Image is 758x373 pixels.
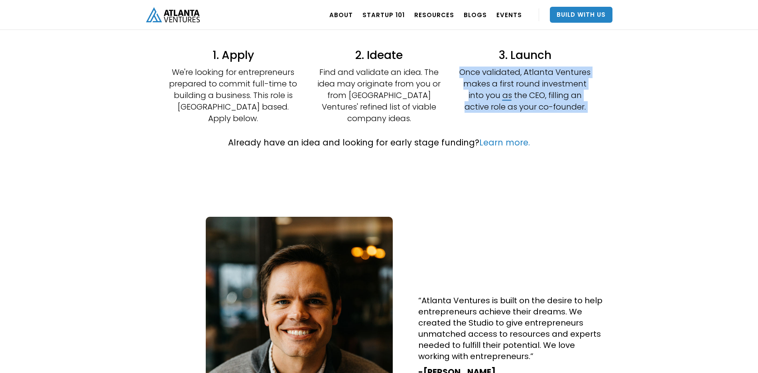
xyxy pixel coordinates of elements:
a: BLOGS [464,4,487,26]
a: ABOUT [329,4,353,26]
h4: 1. Apply [167,48,299,63]
p: Once validated, Atlanta Ventures makes a first round investment into you as the CEO, filling an a... [459,67,591,113]
a: EVENTS [496,4,522,26]
h4: “Atlanta Ventures is built on the desire to help entrepreneurs achieve their dreams. We created t... [418,295,606,362]
p: Find and validate an idea. The idea may originate from you or from [GEOGRAPHIC_DATA] Ventures' re... [313,67,445,124]
p: We're looking for entrepreneurs prepared to commit full-time to building a business. This role is... [167,67,299,124]
h4: 3. Launch [459,48,591,63]
p: Already have an idea and looking for early stage funding? [228,136,530,149]
a: Startup 101 [362,4,405,26]
a: RESOURCES [414,4,454,26]
a: Learn more. [479,137,530,148]
h4: 2. Ideate [313,48,445,63]
a: Build With Us [550,7,612,23]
